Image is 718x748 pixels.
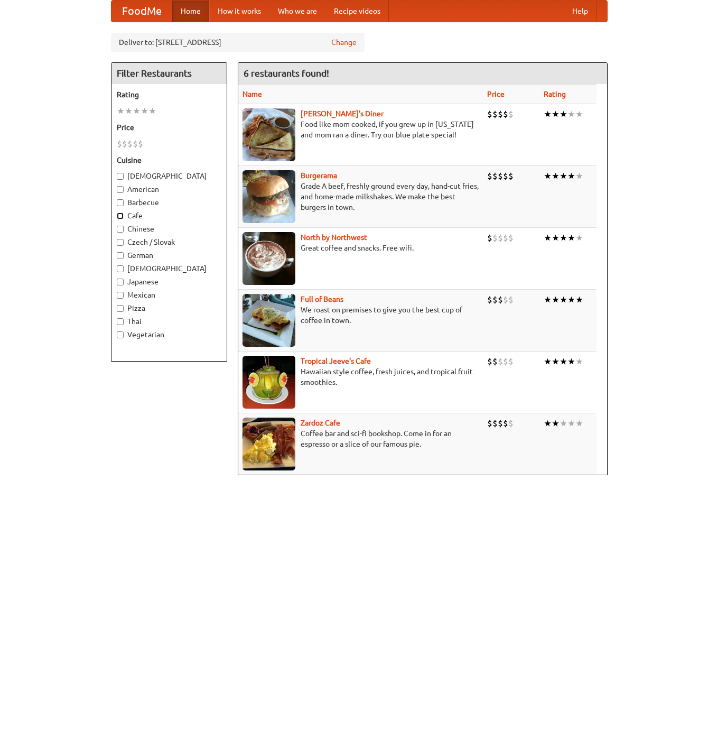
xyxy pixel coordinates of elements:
[117,138,122,150] li: $
[243,90,262,98] a: Name
[567,356,575,367] li: ★
[331,37,357,48] a: Change
[575,232,583,244] li: ★
[269,1,325,22] a: Who we are
[301,171,337,180] a: Burgerama
[498,170,503,182] li: $
[498,232,503,244] li: $
[117,213,124,219] input: Cafe
[117,122,221,133] h5: Price
[560,170,567,182] li: ★
[492,108,498,120] li: $
[564,1,596,22] a: Help
[117,290,221,300] label: Mexican
[560,108,567,120] li: ★
[544,418,552,429] li: ★
[117,199,124,206] input: Barbecue
[487,418,492,429] li: $
[544,170,552,182] li: ★
[117,210,221,221] label: Cafe
[503,170,508,182] li: $
[133,138,138,150] li: $
[503,356,508,367] li: $
[141,105,148,117] li: ★
[243,181,479,213] p: Grade A beef, freshly ground every day, hand-cut fries, and home-made milkshakes. We make the bes...
[117,265,124,272] input: [DEMOGRAPHIC_DATA]
[487,294,492,306] li: $
[492,356,498,367] li: $
[301,295,343,303] a: Full of Beans
[117,237,221,247] label: Czech / Slovak
[560,418,567,429] li: ★
[148,105,156,117] li: ★
[117,316,221,327] label: Thai
[117,329,221,340] label: Vegetarian
[575,356,583,367] li: ★
[560,294,567,306] li: ★
[117,173,124,180] input: [DEMOGRAPHIC_DATA]
[487,90,505,98] a: Price
[498,108,503,120] li: $
[243,119,479,140] p: Food like mom cooked, if you grew up in [US_STATE] and mom ran a diner. Try our blue plate special!
[301,419,340,427] b: Zardoz Cafe
[552,232,560,244] li: ★
[209,1,269,22] a: How it works
[544,108,552,120] li: ★
[117,89,221,100] h5: Rating
[498,418,503,429] li: $
[243,108,295,161] img: sallys.jpg
[498,294,503,306] li: $
[243,294,295,347] img: beans.jpg
[503,232,508,244] li: $
[122,138,127,150] li: $
[552,356,560,367] li: ★
[560,232,567,244] li: ★
[508,418,514,429] li: $
[117,292,124,299] input: Mexican
[492,170,498,182] li: $
[487,356,492,367] li: $
[244,68,329,78] ng-pluralize: 6 restaurants found!
[117,318,124,325] input: Thai
[117,171,221,181] label: [DEMOGRAPHIC_DATA]
[544,90,566,98] a: Rating
[243,428,479,449] p: Coffee bar and sci-fi bookshop. Come in for an espresso or a slice of our famous pie.
[117,279,124,285] input: Japanese
[544,356,552,367] li: ★
[301,109,384,118] b: [PERSON_NAME]'s Diner
[325,1,389,22] a: Recipe videos
[508,108,514,120] li: $
[243,356,295,409] img: jeeves.jpg
[567,294,575,306] li: ★
[243,366,479,387] p: Hawaiian style coffee, fresh juices, and tropical fruit smoothies.
[301,233,367,242] b: North by Northwest
[508,356,514,367] li: $
[127,138,133,150] li: $
[508,232,514,244] li: $
[552,418,560,429] li: ★
[117,186,124,193] input: American
[117,305,124,312] input: Pizza
[243,418,295,470] img: zardoz.jpg
[575,418,583,429] li: ★
[487,108,492,120] li: $
[487,232,492,244] li: $
[544,232,552,244] li: ★
[172,1,209,22] a: Home
[552,108,560,120] li: ★
[552,170,560,182] li: ★
[492,418,498,429] li: $
[117,155,221,165] h5: Cuisine
[567,232,575,244] li: ★
[567,170,575,182] li: ★
[498,356,503,367] li: $
[117,226,124,233] input: Chinese
[111,33,365,52] div: Deliver to: [STREET_ADDRESS]
[117,303,221,313] label: Pizza
[117,224,221,234] label: Chinese
[117,105,125,117] li: ★
[567,108,575,120] li: ★
[575,294,583,306] li: ★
